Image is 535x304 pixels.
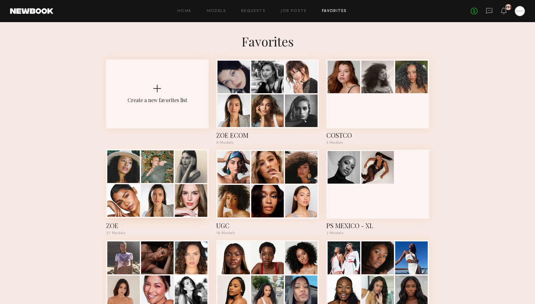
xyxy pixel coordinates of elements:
div: 2 Models [326,231,429,235]
div: UGC [216,221,319,230]
div: Create a new favorites list [128,97,187,103]
div: 27 Models [106,231,209,235]
div: ZOE ECOM [216,131,319,140]
div: 18 Models [216,231,319,235]
div: 253 [505,6,511,9]
a: Requests [241,9,265,13]
div: PS MEXICO - XL [326,221,429,230]
a: Favorites [322,9,347,13]
a: Models [207,9,226,13]
div: 8 Models [216,141,319,145]
a: UGC18 Models [216,150,319,235]
a: Home [177,9,192,13]
button: Create a new favorites list [106,59,209,150]
a: PS MEXICO - XL2 Models [326,150,429,235]
div: COSTCO [326,131,429,140]
div: ZOE [106,221,209,230]
a: Job Posts [281,9,307,13]
div: 3 Models [326,141,429,145]
a: ZOE27 Models [106,150,209,235]
a: COSTCO3 Models [326,59,429,145]
a: ZOE ECOM8 Models [216,59,319,145]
